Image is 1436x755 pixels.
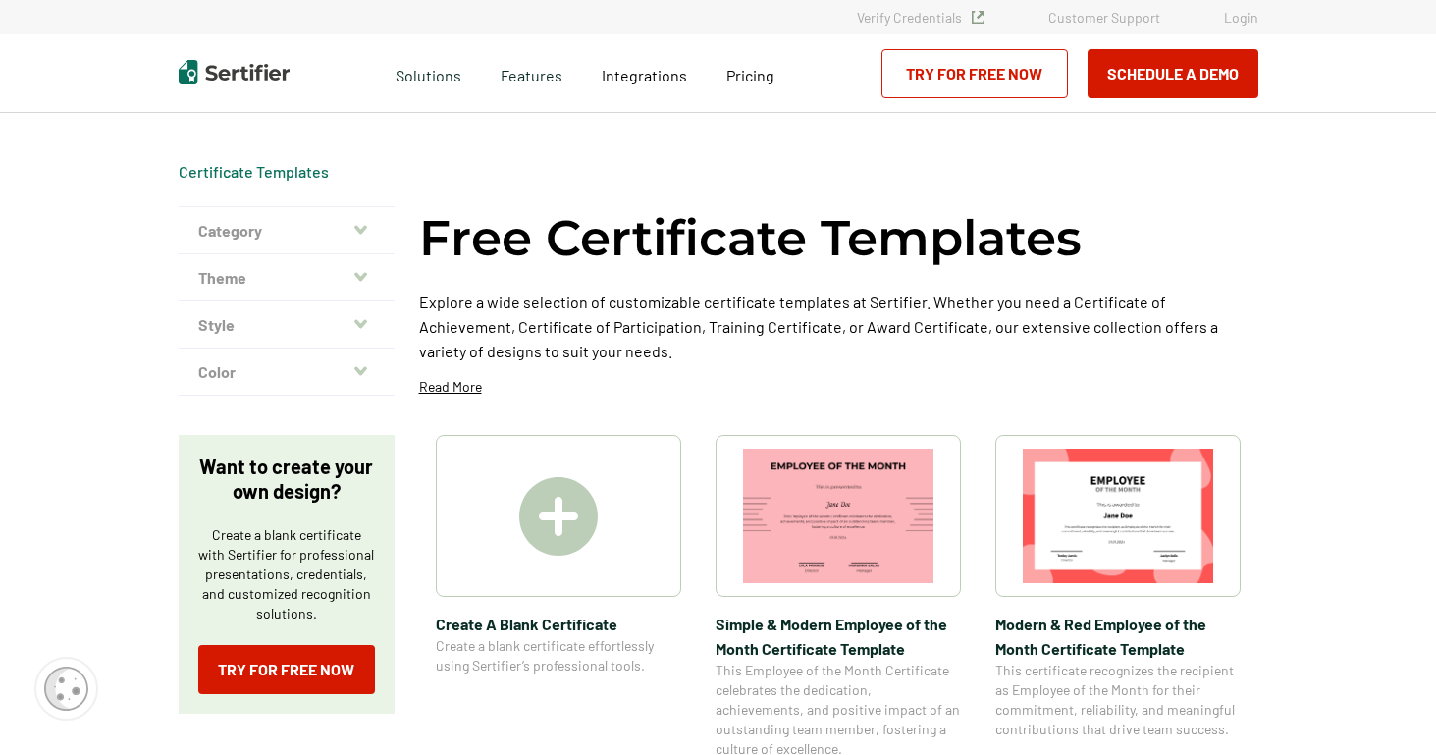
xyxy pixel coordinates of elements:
[198,455,375,504] p: Want to create your own design?
[198,645,375,694] a: Try for Free Now
[501,61,562,85] span: Features
[179,162,329,182] span: Certificate Templates
[1023,449,1213,583] img: Modern & Red Employee of the Month Certificate Template
[179,162,329,181] a: Certificate Templates
[436,612,681,636] span: Create A Blank Certificate
[179,349,395,396] button: Color
[179,162,329,182] div: Breadcrumb
[602,61,687,85] a: Integrations
[198,525,375,623] p: Create a blank certificate with Sertifier for professional presentations, credentials, and custom...
[179,254,395,301] button: Theme
[995,661,1241,739] span: This certificate recognizes the recipient as Employee of the Month for their commitment, reliabil...
[995,612,1241,661] span: Modern & Red Employee of the Month Certificate Template
[726,66,774,84] span: Pricing
[1088,49,1258,98] button: Schedule a Demo
[857,9,984,26] a: Verify Credentials
[726,61,774,85] a: Pricing
[179,207,395,254] button: Category
[396,61,461,85] span: Solutions
[881,49,1068,98] a: Try for Free Now
[972,11,984,24] img: Verified
[419,290,1258,363] p: Explore a wide selection of customizable certificate templates at Sertifier. Whether you need a C...
[716,612,961,661] span: Simple & Modern Employee of the Month Certificate Template
[743,449,933,583] img: Simple & Modern Employee of the Month Certificate Template
[179,301,395,349] button: Style
[602,66,687,84] span: Integrations
[419,377,482,397] p: Read More
[519,477,598,556] img: Create A Blank Certificate
[44,667,88,711] img: Cookie Popup Icon
[436,636,681,675] span: Create a blank certificate effortlessly using Sertifier’s professional tools.
[1048,9,1160,26] a: Customer Support
[419,206,1082,270] h1: Free Certificate Templates
[179,60,290,84] img: Sertifier | Digital Credentialing Platform
[1224,9,1258,26] a: Login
